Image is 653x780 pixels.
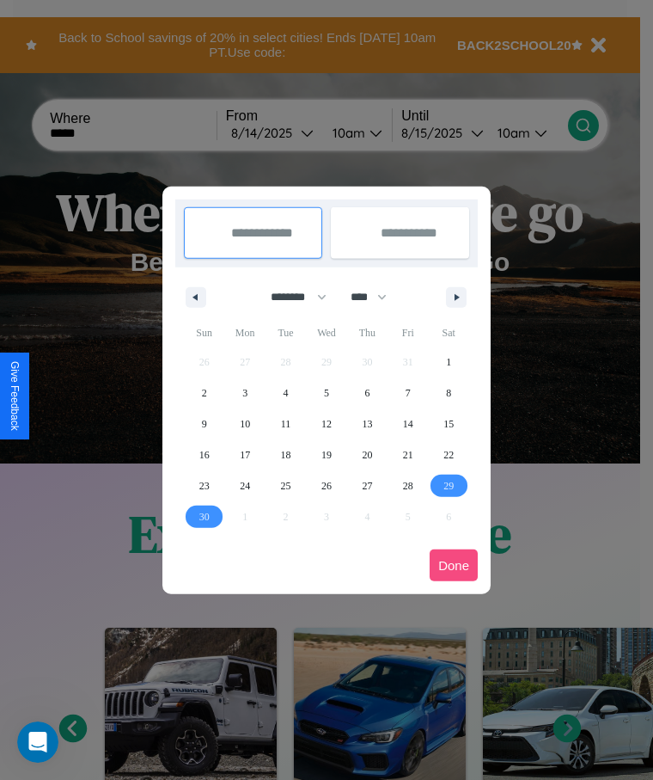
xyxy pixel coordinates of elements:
[429,347,469,378] button: 1
[17,722,58,763] iframe: Intercom live chat
[240,408,250,439] span: 10
[306,319,346,347] span: Wed
[284,378,289,408] span: 4
[446,378,451,408] span: 8
[406,378,411,408] span: 7
[347,470,388,501] button: 27
[306,439,346,470] button: 19
[240,439,250,470] span: 17
[429,378,469,408] button: 8
[388,470,428,501] button: 28
[240,470,250,501] span: 24
[429,439,469,470] button: 22
[199,470,210,501] span: 23
[347,378,388,408] button: 6
[324,378,329,408] span: 5
[281,470,291,501] span: 25
[199,501,210,532] span: 30
[347,439,388,470] button: 20
[321,470,332,501] span: 26
[281,439,291,470] span: 18
[224,439,265,470] button: 17
[364,378,369,408] span: 6
[9,361,21,431] div: Give Feedback
[347,319,388,347] span: Thu
[265,378,306,408] button: 4
[443,439,454,470] span: 22
[321,439,332,470] span: 19
[388,319,428,347] span: Fri
[184,378,224,408] button: 2
[430,550,478,581] button: Done
[184,319,224,347] span: Sun
[429,319,469,347] span: Sat
[446,347,451,378] span: 1
[202,378,207,408] span: 2
[281,408,291,439] span: 11
[443,408,454,439] span: 15
[403,439,413,470] span: 21
[362,439,372,470] span: 20
[224,319,265,347] span: Mon
[443,470,454,501] span: 29
[184,470,224,501] button: 23
[429,470,469,501] button: 29
[184,408,224,439] button: 9
[199,439,210,470] span: 16
[265,470,306,501] button: 25
[265,439,306,470] button: 18
[388,439,428,470] button: 21
[429,408,469,439] button: 15
[362,408,372,439] span: 13
[265,408,306,439] button: 11
[362,470,372,501] span: 27
[321,408,332,439] span: 12
[388,378,428,408] button: 7
[224,408,265,439] button: 10
[306,470,346,501] button: 26
[403,408,413,439] span: 14
[265,319,306,347] span: Tue
[403,470,413,501] span: 28
[224,378,265,408] button: 3
[202,408,207,439] span: 9
[224,470,265,501] button: 24
[242,378,247,408] span: 3
[184,501,224,532] button: 30
[184,439,224,470] button: 16
[388,408,428,439] button: 14
[347,408,388,439] button: 13
[306,378,346,408] button: 5
[306,408,346,439] button: 12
